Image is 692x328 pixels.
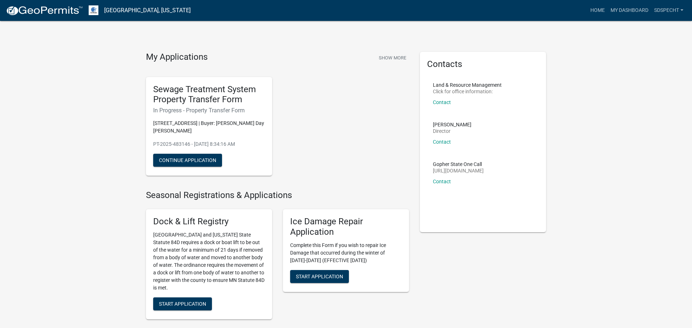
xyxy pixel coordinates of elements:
[433,82,502,87] p: Land & Resource Management
[290,242,402,264] p: Complete this Form if you wish to repair Ice Damage that occurred during the winter of [DATE]-[DA...
[433,139,451,145] a: Contact
[89,5,98,15] img: Otter Tail County, Minnesota
[433,99,451,105] a: Contact
[153,216,265,227] h5: Dock & Lift Registry
[427,59,539,69] h5: Contacts
[587,4,608,17] a: Home
[433,129,471,134] p: Director
[651,4,686,17] a: sdspecht
[433,179,451,184] a: Contact
[104,4,191,17] a: [GEOGRAPHIC_DATA], [US_STATE]
[290,216,402,237] h5: Ice Damage Repair Application
[433,168,484,173] p: [URL][DOMAIN_NAME]
[153,231,265,292] p: [GEOGRAPHIC_DATA] and [US_STATE] State Statute 84D requires a dock or boat lift to be out of the ...
[146,190,409,201] h4: Seasonal Registrations & Applications
[153,84,265,105] h5: Sewage Treatment System Property Transfer Form
[146,52,208,63] h4: My Applications
[433,122,471,127] p: [PERSON_NAME]
[376,52,409,64] button: Show More
[153,140,265,148] p: PT-2025-483146 - [DATE] 8:34:16 AM
[153,120,265,135] p: [STREET_ADDRESS] | Buyer: [PERSON_NAME] Day [PERSON_NAME]
[159,301,206,306] span: Start Application
[153,154,222,167] button: Continue Application
[433,89,502,94] p: Click for office information:
[296,273,343,279] span: Start Application
[608,4,651,17] a: My Dashboard
[433,162,484,167] p: Gopher State One Call
[153,107,265,114] h6: In Progress - Property Transfer Form
[290,270,349,283] button: Start Application
[153,297,212,310] button: Start Application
